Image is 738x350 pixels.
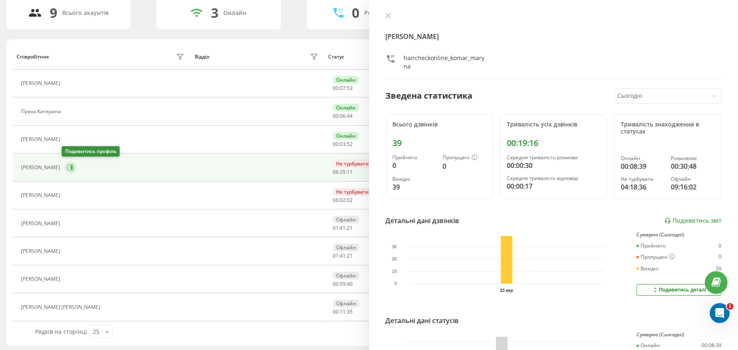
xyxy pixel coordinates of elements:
[333,132,359,140] div: Онлайн
[62,146,120,157] div: Подивитись профіль
[333,160,372,168] div: Не турбувати
[333,113,353,119] div: : :
[347,168,353,175] span: 11
[507,155,600,160] div: Середня тривалість розмови
[636,332,721,338] div: Сумарно (Сьогодні)
[507,175,600,181] div: Середня тривалість відповіді
[333,280,339,287] span: 00
[340,112,346,119] span: 06
[347,308,353,315] span: 35
[333,141,353,147] div: : :
[347,141,353,148] span: 52
[636,254,675,260] div: Пропущені
[347,85,353,92] span: 53
[333,225,353,231] div: : :
[21,80,62,86] div: [PERSON_NAME]
[652,287,706,293] div: Подивитись деталі
[394,282,397,286] text: 0
[386,32,722,41] h4: [PERSON_NAME]
[719,243,721,249] div: 0
[347,112,353,119] span: 44
[671,161,714,171] div: 00:30:48
[333,112,339,119] span: 00
[195,54,209,60] div: Відділ
[21,221,62,226] div: [PERSON_NAME]
[93,328,99,336] div: 25
[63,10,109,17] div: Всього акаунтів
[333,85,339,92] span: 00
[333,85,353,91] div: : :
[21,136,62,142] div: [PERSON_NAME]
[333,308,339,315] span: 00
[386,90,473,102] div: Зведена статистика
[393,182,436,192] div: 39
[35,328,87,335] span: Рядків на сторінці
[621,176,665,182] div: Не турбувати
[333,299,359,307] div: Офлайн
[333,253,353,259] div: : :
[333,216,359,224] div: Офлайн
[443,161,486,171] div: 0
[636,343,660,348] div: Онлайн
[333,243,359,251] div: Офлайн
[386,316,459,326] div: Детальні дані статусів
[340,197,346,204] span: 02
[393,121,486,128] div: Всього дзвінків
[340,308,346,315] span: 11
[719,254,721,260] div: 0
[333,76,359,84] div: Онлайн
[404,54,487,70] div: haircheckonline_komar_maryna
[716,266,721,272] div: 39
[333,224,339,231] span: 01
[340,168,346,175] span: 35
[392,245,397,249] text: 30
[364,10,404,17] div: Розмовляють
[17,54,49,60] div: Співробітник
[507,160,600,170] div: 00:00:30
[340,141,346,148] span: 03
[333,141,339,148] span: 00
[507,121,600,128] div: Тривалість усіх дзвінків
[347,252,353,259] span: 21
[710,303,730,323] iframe: Intercom live chat
[340,280,346,287] span: 59
[507,181,600,191] div: 00:00:17
[21,276,62,282] div: [PERSON_NAME]
[340,85,346,92] span: 07
[386,216,460,226] div: Детальні дані дзвінків
[333,169,353,175] div: : :
[671,156,714,161] div: Розмовляє
[352,5,359,21] div: 0
[392,269,397,274] text: 10
[392,257,397,262] text: 20
[211,5,218,21] div: 3
[21,165,62,170] div: [PERSON_NAME]
[621,121,715,135] div: Тривалість знаходження в статусах
[621,156,665,161] div: Онлайн
[21,248,62,254] div: [PERSON_NAME]
[727,303,733,310] span: 1
[393,160,436,170] div: 0
[671,176,714,182] div: Офлайн
[21,192,62,198] div: [PERSON_NAME]
[393,138,486,148] div: 39
[333,309,353,315] div: : :
[50,5,58,21] div: 9
[333,197,339,204] span: 06
[636,243,665,249] div: Прийнято
[333,281,353,287] div: : :
[636,284,721,296] button: Подивитись деталі
[340,224,346,231] span: 41
[507,138,600,148] div: 00:19:16
[621,161,665,171] div: 00:08:39
[347,224,353,231] span: 21
[21,109,63,114] div: Пряха Катерина
[500,288,513,293] text: 23 вер
[328,54,344,60] div: Статус
[333,188,372,196] div: Не турбувати
[333,197,353,203] div: : :
[636,232,721,238] div: Сумарно (Сьогодні)
[393,176,436,182] div: Вихідні
[340,252,346,259] span: 41
[333,104,359,112] div: Онлайн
